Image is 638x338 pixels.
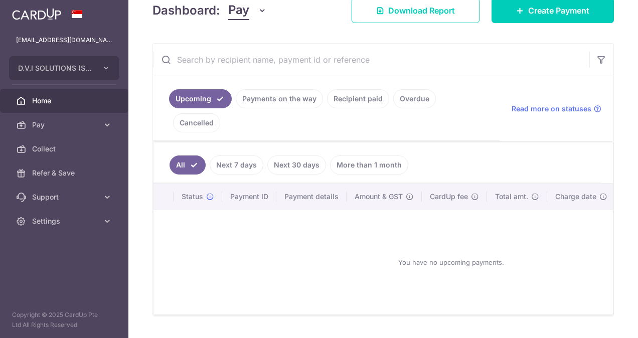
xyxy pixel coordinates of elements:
span: Total amt. [495,192,528,202]
span: Read more on statuses [512,104,591,114]
p: [EMAIL_ADDRESS][DOMAIN_NAME] [16,35,112,45]
span: Status [182,192,203,202]
span: Help [23,7,43,16]
span: Support [32,192,98,202]
span: Settings [32,216,98,226]
a: Upcoming [169,89,232,108]
th: Payment ID [222,184,276,210]
a: Recipient paid [327,89,389,108]
a: Cancelled [173,113,220,132]
span: Download Report [388,5,455,17]
a: Read more on statuses [512,104,601,114]
span: D.V.I SOLUTIONS (S) PTE. LTD. [18,63,92,73]
span: Collect [32,144,98,154]
th: Payment details [276,184,347,210]
a: More than 1 month [330,155,408,175]
h4: Dashboard: [152,2,220,20]
span: Create Payment [528,5,589,17]
span: Pay [32,120,98,130]
span: Home [32,96,98,106]
span: Charge date [555,192,596,202]
a: Next 7 days [210,155,263,175]
a: Payments on the way [236,89,323,108]
button: Pay [228,1,267,20]
a: All [170,155,206,175]
a: Overdue [393,89,436,108]
button: D.V.I SOLUTIONS (S) PTE. LTD. [9,56,119,80]
img: CardUp [12,8,61,20]
span: Pay [228,1,249,20]
span: Refer & Save [32,168,98,178]
a: Next 30 days [267,155,326,175]
span: CardUp fee [430,192,468,202]
input: Search by recipient name, payment id or reference [153,44,589,76]
span: Amount & GST [355,192,403,202]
